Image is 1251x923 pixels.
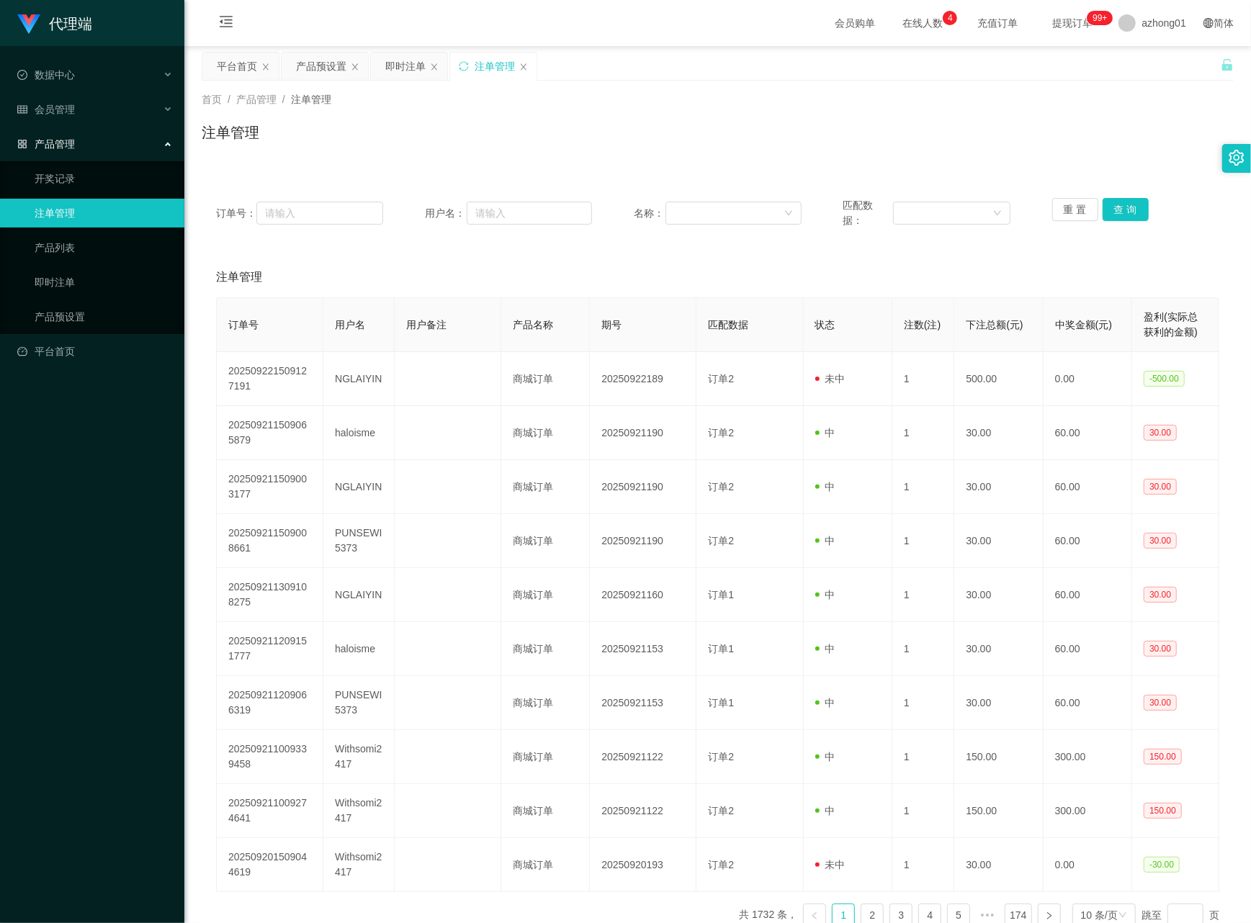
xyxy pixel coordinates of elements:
[892,352,954,406] td: 1
[217,352,323,406] td: 202509221509127191
[634,206,665,221] span: 名称：
[590,460,696,514] td: 20250921190
[17,138,75,150] span: 产品管理
[590,514,696,568] td: 20250921190
[590,730,696,784] td: 20250921122
[17,69,75,81] span: 数据中心
[784,209,793,219] i: 图标: down
[323,514,395,568] td: PUNSEWI5373
[323,568,395,622] td: NGLAIYIN
[323,460,395,514] td: NGLAIYIN
[815,427,835,438] span: 中
[954,784,1043,838] td: 150.00
[49,1,92,47] h1: 代理端
[708,751,734,762] span: 订单2
[17,17,92,29] a: 代理端
[815,643,835,654] span: 中
[17,104,27,114] i: 图标: table
[815,535,835,546] span: 中
[1044,730,1132,784] td: 300.00
[256,202,383,225] input: 请输入
[1044,568,1132,622] td: 60.00
[1203,18,1214,28] i: 图标: global
[501,676,590,730] td: 商城订单
[282,94,285,105] span: /
[1229,150,1245,166] i: 图标: setting
[501,568,590,622] td: 商城订单
[1144,857,1180,873] span: -30.00
[217,53,257,80] div: 平台首页
[323,784,395,838] td: Withsomi2417
[217,784,323,838] td: 202509211009274641
[217,622,323,676] td: 202509211209151777
[590,622,696,676] td: 20250921153
[590,784,696,838] td: 20250921122
[501,622,590,676] td: 商城订单
[1144,803,1182,819] span: 150.00
[501,838,590,892] td: 商城订单
[323,622,395,676] td: haloisme
[351,63,359,71] i: 图标: close
[202,122,259,143] h1: 注单管理
[35,302,173,331] a: 产品预设置
[17,70,27,80] i: 图标: check-circle-o
[1144,311,1198,338] span: 盈利(实际总获利的金额)
[1044,838,1132,892] td: 0.00
[323,352,395,406] td: NGLAIYIN
[236,94,277,105] span: 产品管理
[590,676,696,730] td: 20250921153
[216,269,262,286] span: 注单管理
[217,676,323,730] td: 202509211209066319
[954,622,1043,676] td: 30.00
[708,427,734,438] span: 订单2
[708,589,734,600] span: 订单1
[1044,622,1132,676] td: 60.00
[892,730,954,784] td: 1
[17,139,27,149] i: 图标: appstore-o
[966,319,1023,330] span: 下注总额(元)
[406,319,447,330] span: 用户备注
[323,406,395,460] td: haloisme
[202,1,251,47] i: 图标: menu-fold
[708,481,734,492] span: 订单2
[954,676,1043,730] td: 30.00
[501,784,590,838] td: 商城订单
[467,202,592,225] input: 请输入
[843,198,894,228] span: 匹配数据：
[1118,911,1127,921] i: 图标: down
[904,319,941,330] span: 注数(注)
[1221,58,1234,71] i: 图标: unlock
[810,911,819,920] i: 图标: left
[217,514,323,568] td: 202509211509008661
[296,53,346,80] div: 产品预设置
[1144,479,1177,495] span: 30.00
[1087,11,1113,25] sup: 1202
[892,838,954,892] td: 1
[323,676,395,730] td: PUNSEWI5373
[17,14,40,35] img: logo.9652507e.png
[892,622,954,676] td: 1
[519,63,528,71] i: 图标: close
[815,481,835,492] span: 中
[228,94,230,105] span: /
[1103,198,1149,221] button: 查 询
[17,337,173,366] a: 图标: dashboard平台首页
[892,784,954,838] td: 1
[35,233,173,262] a: 产品列表
[954,352,1043,406] td: 500.00
[1044,784,1132,838] td: 300.00
[261,63,270,71] i: 图标: close
[1144,587,1177,603] span: 30.00
[1045,18,1100,28] span: 提现订单
[1144,533,1177,549] span: 30.00
[35,199,173,228] a: 注单管理
[590,568,696,622] td: 20250921160
[708,805,734,816] span: 订单2
[1044,460,1132,514] td: 60.00
[459,61,469,71] i: 图标: sync
[323,838,395,892] td: Withsomi2417
[1045,911,1054,920] i: 图标: right
[385,53,426,80] div: 即时注单
[815,589,835,600] span: 中
[708,643,734,654] span: 订单1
